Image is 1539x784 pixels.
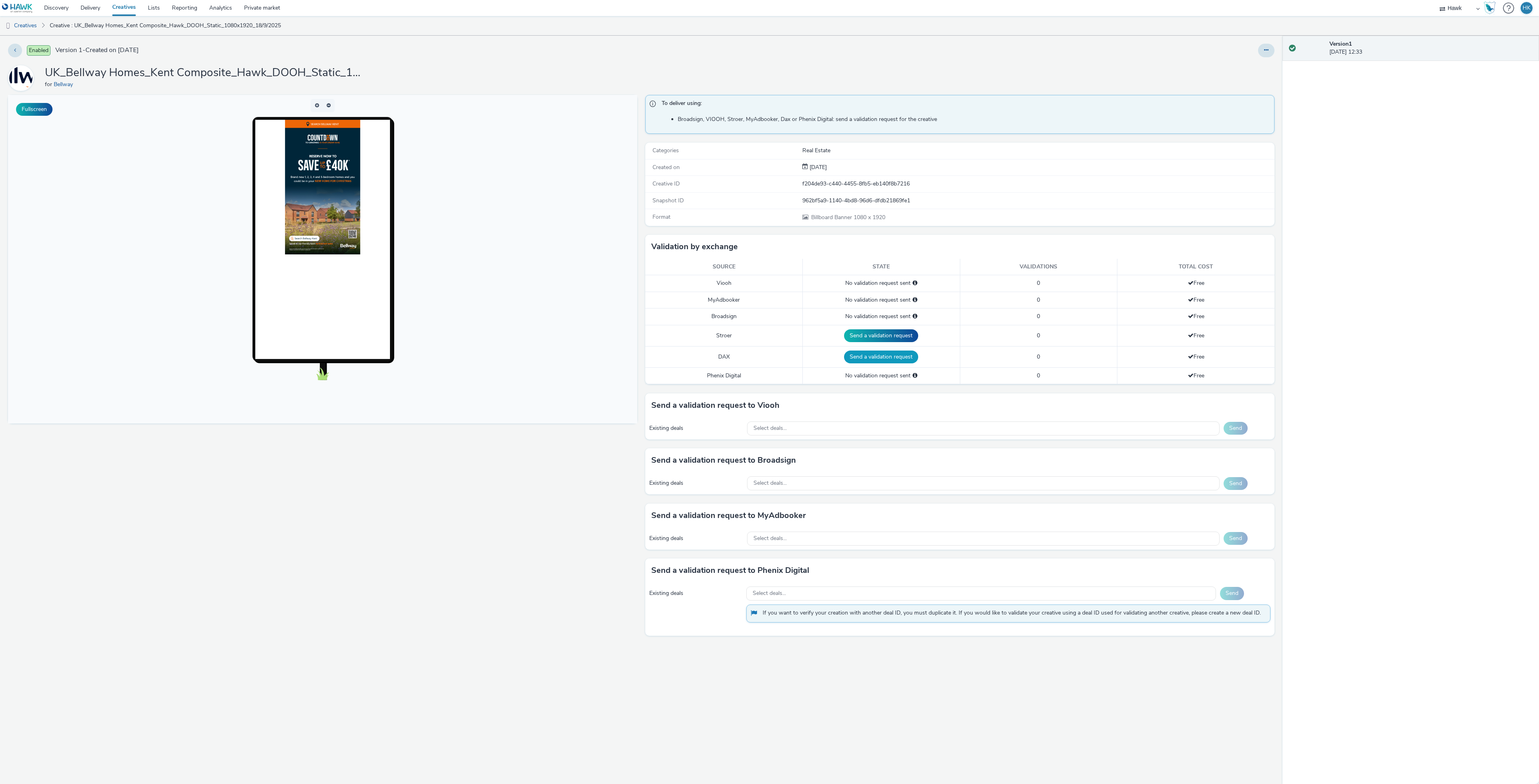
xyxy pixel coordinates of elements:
span: 0 [1037,332,1040,339]
div: Please select a deal below and click on Send to send a validation request to MyAdbooker. [913,296,917,304]
th: Validations [960,259,1117,275]
button: Send [1224,477,1248,490]
button: Fullscreen [16,103,53,116]
span: 0 [1037,312,1040,320]
button: Send a validation request [844,329,918,342]
div: Creation 18 September 2025, 12:33 [808,163,827,171]
th: State [803,259,960,275]
div: HK [1523,2,1531,14]
h3: Send a validation request to Broadsign [651,454,796,466]
div: [DATE] 12:33 [1329,40,1533,56]
span: Free [1188,312,1204,320]
div: f204de93-c440-4455-8fb5-eb140f8b7216 [802,180,1274,188]
img: dooh [4,22,12,30]
span: Enabled [27,45,50,56]
button: Send [1220,587,1244,600]
span: Select deals... [753,535,787,542]
span: Version 1 - Created on [DATE] [55,46,139,55]
div: Please select a deal below and click on Send to send a validation request to Phenix Digital. [913,372,917,380]
a: Hawk Academy [1484,2,1499,14]
span: Free [1188,353,1204,361]
span: Categories [652,147,679,154]
span: Free [1188,296,1204,304]
h3: Send a validation request to Phenix Digital [651,564,809,576]
span: Free [1188,332,1204,339]
h3: Send a validation request to Viooh [651,399,780,411]
div: Existing deals [649,534,743,542]
button: Send [1224,532,1248,545]
div: Existing deals [649,479,743,487]
td: DAX [645,346,803,367]
img: Hawk Academy [1484,2,1496,14]
td: Viooh [645,275,803,292]
span: 0 [1037,296,1040,304]
span: Format [652,213,671,221]
div: Existing deals [649,589,742,597]
span: 1080 x 1920 [810,214,885,221]
div: Real Estate [802,147,1274,155]
span: Select deals... [753,425,787,432]
div: No validation request sent [807,372,956,380]
span: Creative ID [652,180,680,187]
th: Total cost [1117,259,1275,275]
div: Please select a deal below and click on Send to send a validation request to Viooh. [913,279,917,287]
span: Free [1188,372,1204,379]
td: MyAdbooker [645,292,803,308]
img: Bellway [9,67,32,90]
div: 962bf5a9-1140-4bd8-96d6-dfdb21869fe1 [802,197,1274,205]
span: Select deals... [753,480,787,487]
span: Created on [652,163,680,171]
span: 0 [1037,279,1040,287]
th: Source [645,259,803,275]
span: 0 [1037,353,1040,361]
div: No validation request sent [807,296,956,304]
a: Creative : UK_Bellway Homes_Kent Composite_Hawk_DOOH_Static_1080x1920_18/9/2025 [46,16,285,35]
a: Bellway [8,74,37,82]
div: No validation request sent [807,312,956,320]
div: Please select a deal below and click on Send to send a validation request to Broadsign. [913,312,917,320]
td: Stroer [645,325,803,346]
span: To deliver using: [662,99,1266,110]
span: [DATE] [808,163,827,171]
td: Phenix Digital [645,367,803,384]
button: Send [1224,422,1248,435]
span: Billboard Banner [811,214,854,221]
div: No validation request sent [807,279,956,287]
span: If you want to verify your creation with another deal ID, you must duplicate it. If you would lik... [763,609,1262,618]
li: Broadsign, VIOOH, Stroer, MyAdbooker, Dax or Phenix Digital: send a validation request for the cr... [678,115,1270,123]
span: Free [1188,279,1204,287]
span: for [45,81,54,88]
img: undefined Logo [2,3,33,13]
button: Send a validation request [844,351,918,363]
h1: UK_Bellway Homes_Kent Composite_Hawk_DOOH_Static_1080x1920_18/9/2025 [45,65,366,81]
div: Existing deals [649,424,743,432]
a: Bellway [54,81,76,88]
h3: Validation by exchange [651,241,738,253]
span: 0 [1037,372,1040,379]
img: Advertisement preview [277,25,352,159]
td: Broadsign [645,308,803,325]
h3: Send a validation request to MyAdbooker [651,510,806,522]
span: Snapshot ID [652,197,684,204]
strong: Version 1 [1329,40,1352,48]
span: Select deals... [753,590,786,597]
